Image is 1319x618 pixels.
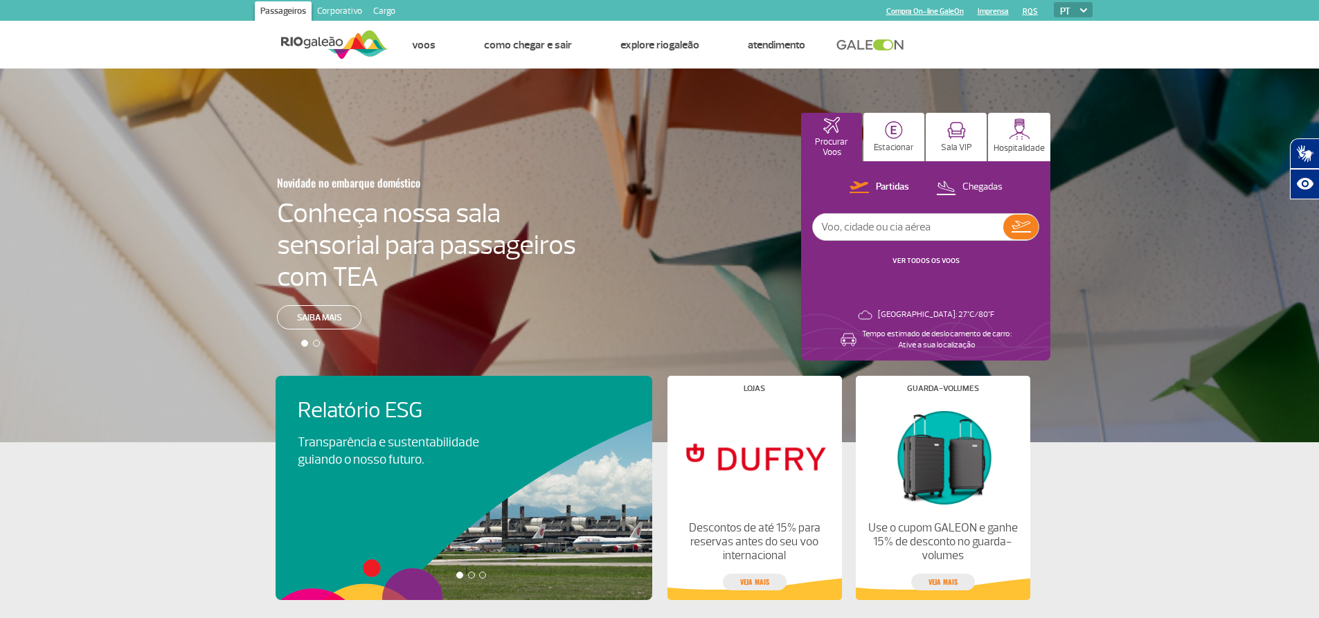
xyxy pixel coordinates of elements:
[978,7,1009,16] a: Imprensa
[1023,7,1038,16] a: RQS
[723,574,787,590] a: veja mais
[1290,169,1319,199] button: Abrir recursos assistivos.
[277,168,508,197] h3: Novidade no embarque doméstico
[845,179,913,197] button: Partidas
[911,574,975,590] a: veja mais
[878,309,994,320] p: [GEOGRAPHIC_DATA]: 27°C/80°F
[748,38,805,52] a: Atendimento
[962,181,1003,194] p: Chegadas
[679,521,829,563] p: Descontos de até 15% para reservas antes do seu voo internacional
[867,521,1018,563] p: Use o cupom GALEON e ganhe 15% de desconto no guarda-volumes
[874,143,914,153] p: Estacionar
[277,305,361,329] a: Saiba mais
[1009,118,1030,140] img: hospitality.svg
[255,1,312,24] a: Passageiros
[823,117,840,134] img: airplaneHomeActive.svg
[277,197,576,293] h4: Conheça nossa sala sensorial para passageiros com TEA
[994,143,1045,154] p: Hospitalidade
[298,398,630,469] a: Relatório ESGTransparência e sustentabilidade guiando o nosso futuro.
[867,403,1018,510] img: Guarda-volumes
[744,385,765,392] h4: Lojas
[941,143,972,153] p: Sala VIP
[298,398,518,424] h4: Relatório ESG
[892,256,960,265] a: VER TODOS OS VOOS
[1290,138,1319,169] button: Abrir tradutor de língua de sinais.
[298,434,494,469] p: Transparência e sustentabilidade guiando o nosso futuro.
[947,122,966,139] img: vipRoom.svg
[412,38,436,52] a: Voos
[312,1,368,24] a: Corporativo
[988,113,1050,161] button: Hospitalidade
[679,403,829,510] img: Lojas
[886,7,964,16] a: Compra On-line GaleOn
[368,1,401,24] a: Cargo
[932,179,1007,197] button: Chegadas
[862,329,1012,351] p: Tempo estimado de deslocamento de carro: Ative a sua localização
[888,255,964,266] button: VER TODOS OS VOOS
[801,113,862,161] button: Procurar Voos
[1290,138,1319,199] div: Plugin de acessibilidade da Hand Talk.
[484,38,572,52] a: Como chegar e sair
[813,214,1003,240] input: Voo, cidade ou cia aérea
[620,38,699,52] a: Explore RIOgaleão
[885,121,903,139] img: carParkingHome.svg
[808,137,855,158] p: Procurar Voos
[926,113,987,161] button: Sala VIP
[863,113,924,161] button: Estacionar
[907,385,979,392] h4: Guarda-volumes
[876,181,909,194] p: Partidas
